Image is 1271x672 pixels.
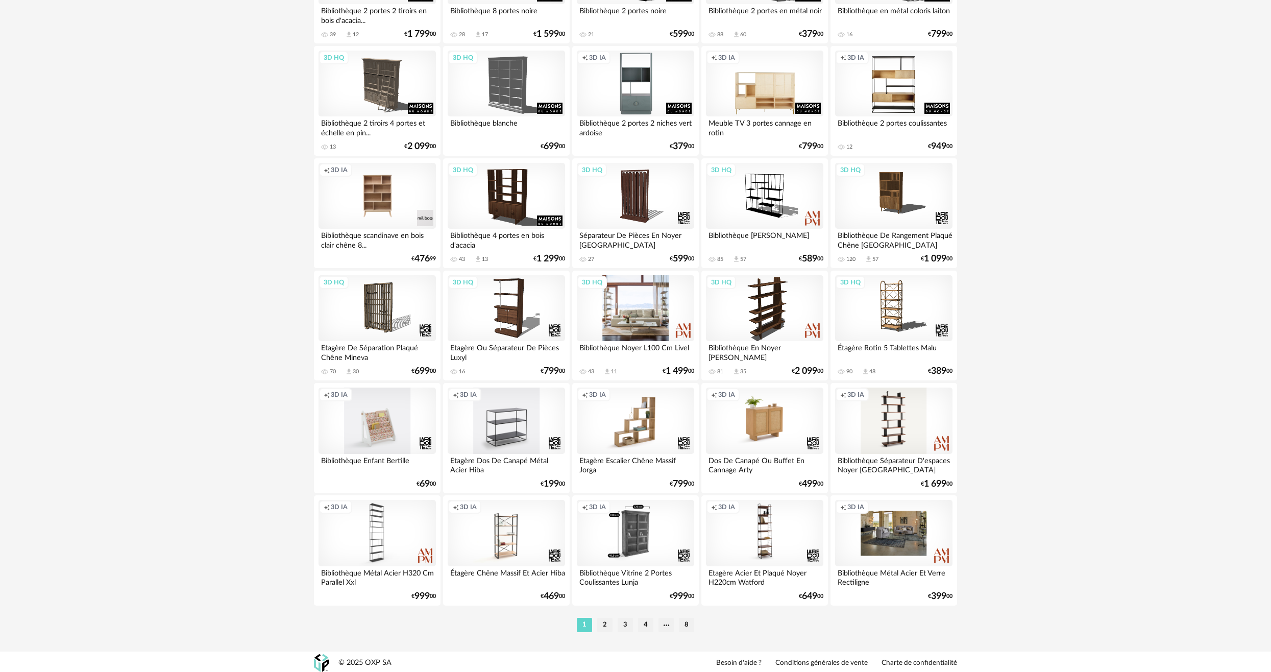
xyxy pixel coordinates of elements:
div: 57 [740,256,746,263]
div: 70 [330,368,336,375]
span: Creation icon [711,391,717,399]
li: 4 [638,618,653,632]
span: 699 [544,143,559,150]
span: 3D IA [460,391,477,399]
span: Download icon [345,368,353,375]
div: Bibliothèque blanche [448,116,565,137]
span: 199 [544,481,559,488]
div: Bibliothèque 2 portes 2 niches vert ardoise [577,116,694,137]
div: 39 [330,31,336,38]
span: Creation icon [840,391,846,399]
span: 476 [414,255,430,262]
li: 3 [618,618,633,632]
div: 3D HQ [319,276,349,289]
div: 16 [459,368,465,375]
div: 3D HQ [706,163,736,177]
div: Dos De Canapé Ou Buffet En Cannage Arty [706,454,823,474]
a: Conditions générales de vente [775,659,868,668]
div: 85 [717,256,723,263]
div: € 00 [928,368,952,375]
span: 1 299 [536,255,559,262]
div: 43 [459,256,465,263]
span: 3D IA [331,166,348,174]
div: 3D HQ [448,276,478,289]
div: € 00 [928,31,952,38]
div: € 00 [921,255,952,262]
span: 3D IA [718,503,735,511]
div: 48 [869,368,875,375]
a: 3D HQ Séparateur De Pièces En Noyer [GEOGRAPHIC_DATA] 27 €59900 [572,158,699,269]
div: 35 [740,368,746,375]
div: Bibliothèque scandinave en bois clair chêne 8... [319,229,436,249]
span: Creation icon [582,54,588,62]
a: 3D HQ Bibliothèque En Noyer [PERSON_NAME] 81 Download icon 35 €2 09900 [701,271,828,381]
li: 8 [679,618,694,632]
span: 1 799 [407,31,430,38]
div: € 00 [799,31,823,38]
div: Étagère Chêne Massif Et Acier Hiba [448,566,565,587]
span: Download icon [862,368,869,375]
div: 30 [353,368,359,375]
div: € 00 [799,143,823,150]
span: 69 [420,481,430,488]
a: Creation icon 3D IA Bibliothèque Métal Acier H320 Cm Parallel Xxl €99900 [314,495,441,606]
span: 3D IA [718,54,735,62]
div: € 00 [411,368,436,375]
div: 17 [482,31,488,38]
span: 3D IA [589,503,606,511]
span: 649 [802,593,817,600]
div: 88 [717,31,723,38]
div: € 00 [670,593,694,600]
span: Download icon [732,31,740,38]
a: 3D HQ Bibliothèque [PERSON_NAME] 85 Download icon 57 €58900 [701,158,828,269]
span: 1 699 [924,481,946,488]
span: Creation icon [324,391,330,399]
div: 3D HQ [577,276,607,289]
a: Creation icon 3D IA Bibliothèque 2 portes 2 niches vert ardoise €37900 [572,46,699,156]
span: 379 [802,31,817,38]
a: Creation icon 3D IA Bibliothèque scandinave en bois clair chêne 8... €47699 [314,158,441,269]
div: € 00 [670,255,694,262]
div: 3D HQ [319,51,349,64]
a: 3D HQ Etagère Ou Séparateur De Pièces Luxyl 16 €79900 [443,271,570,381]
div: € 00 [670,31,694,38]
div: € 00 [541,481,565,488]
div: Bibliothèque Enfant Bertille [319,454,436,474]
span: 3D IA [589,54,606,62]
div: € 00 [541,368,565,375]
a: Creation icon 3D IA Etagère Escalier Chêne Massif Jorga €79900 [572,383,699,493]
span: 3D IA [847,391,864,399]
div: Bibliothèque 2 portes coulissantes [835,116,952,137]
div: 12 [846,143,852,151]
span: Download icon [732,255,740,263]
div: Meuble TV 3 portes cannage en rotin [706,116,823,137]
span: 2 099 [407,143,430,150]
div: Etagère Acier Et Plaqué Noyer H220cm Watford [706,566,823,587]
div: 11 [611,368,617,375]
span: Download icon [603,368,611,375]
span: 2 099 [795,368,817,375]
a: Creation icon 3D IA Dos De Canapé Ou Buffet En Cannage Arty €49900 [701,383,828,493]
span: Download icon [474,31,482,38]
div: € 00 [533,31,565,38]
span: Download icon [865,255,872,263]
a: Creation icon 3D IA Bibliothèque Métal Acier Et Verre Rectiligne €39900 [830,495,957,606]
span: Creation icon [711,54,717,62]
div: € 00 [921,481,952,488]
div: 12 [353,31,359,38]
div: Bibliothèque Métal Acier H320 Cm Parallel Xxl [319,566,436,587]
div: € 00 [670,481,694,488]
div: Etagère Escalier Chêne Massif Jorga [577,454,694,474]
div: € 00 [792,368,823,375]
span: 1 099 [924,255,946,262]
span: 999 [673,593,688,600]
div: Bibliothèque Noyer L100 Cm Livel [577,341,694,362]
span: 799 [673,481,688,488]
div: € 00 [928,593,952,600]
a: 3D HQ Etagère De Séparation Plaqué Chêne Mineva 70 Download icon 30 €69900 [314,271,441,381]
div: Étagère Rotin 5 Tablettes Malu [835,341,952,362]
div: 28 [459,31,465,38]
div: € 00 [799,255,823,262]
li: 1 [577,618,592,632]
span: Creation icon [582,503,588,511]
